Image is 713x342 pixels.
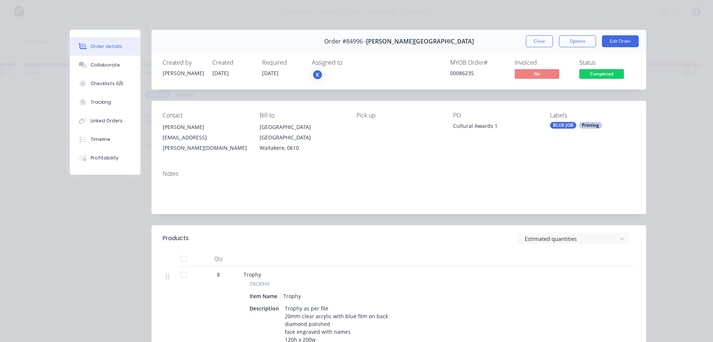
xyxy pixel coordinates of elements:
[260,112,345,119] div: Bill to
[196,251,241,266] div: Qty
[515,59,570,66] div: Invoiced
[91,155,118,161] div: Profitability
[579,59,635,66] div: Status
[280,291,304,301] div: Trophy
[260,122,345,143] div: [GEOGRAPHIC_DATA] [GEOGRAPHIC_DATA]
[324,38,366,45] span: Order #84996 -
[217,271,220,278] span: 8
[91,99,111,106] div: Tracking
[163,122,248,132] div: [PERSON_NAME]
[163,132,248,153] div: [EMAIL_ADDRESS][PERSON_NAME][DOMAIN_NAME]
[163,170,635,177] div: Notes
[250,280,270,288] span: TROPHY
[70,149,140,167] button: Profitability
[250,303,282,314] div: Description
[70,37,140,56] button: Order details
[515,69,559,78] span: No
[312,69,323,80] button: K
[602,35,639,47] button: Edit Order
[366,38,474,45] span: [PERSON_NAME][GEOGRAPHIC_DATA]
[559,35,596,47] button: Options
[550,112,635,119] div: Labels
[212,70,229,77] span: [DATE]
[163,59,204,66] div: Created by
[70,56,140,74] button: Collaborate
[260,143,345,153] div: Waitakere, 0610
[163,234,189,243] div: Products
[70,130,140,149] button: Timeline
[579,69,624,80] button: Completed
[250,291,280,301] div: Item Name
[526,35,553,47] button: Close
[244,271,261,278] span: Trophy
[550,122,576,129] div: BLUE JOB
[91,62,120,68] div: Collaborate
[260,122,345,153] div: [GEOGRAPHIC_DATA] [GEOGRAPHIC_DATA]Waitakere, 0610
[91,43,122,50] div: Order details
[70,112,140,130] button: Linked Orders
[70,74,140,93] button: Checklists 0/0
[163,112,248,119] div: Contact
[91,136,110,143] div: Timeline
[453,112,538,119] div: PO
[356,112,442,119] div: Pick up
[163,122,248,153] div: [PERSON_NAME][EMAIL_ADDRESS][PERSON_NAME][DOMAIN_NAME]
[163,69,204,77] div: [PERSON_NAME]
[212,59,253,66] div: Created
[450,69,506,77] div: 00086235
[579,122,602,129] div: Printing
[70,93,140,112] button: Tracking
[450,59,506,66] div: MYOB Order #
[91,80,123,87] div: Checklists 0/0
[312,59,386,66] div: Assigned to
[262,59,303,66] div: Required
[91,117,123,124] div: Linked Orders
[579,69,624,78] span: Completed
[453,122,538,132] div: Cultural Awards 1
[262,70,279,77] span: [DATE]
